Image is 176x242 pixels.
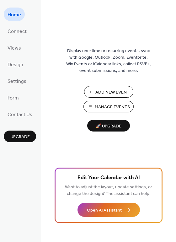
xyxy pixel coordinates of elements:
button: 🚀 Upgrade [87,120,130,132]
span: Display one-time or recurring events, sync with Google, Outlook, Zoom, Eventbrite, Wix Events or ... [66,48,151,74]
a: Views [4,41,25,54]
span: Design [8,60,23,70]
span: Edit Your Calendar with AI [77,174,140,182]
span: Manage Events [95,104,130,110]
span: Upgrade [10,134,30,140]
span: Home [8,10,21,20]
span: 🚀 Upgrade [91,122,126,131]
a: Home [4,8,25,21]
span: Settings [8,77,26,86]
button: Manage Events [83,101,134,112]
a: Design [4,57,27,71]
a: Form [4,91,23,104]
span: Connect [8,27,27,36]
span: Contact Us [8,110,32,120]
a: Settings [4,74,30,88]
span: Open AI Assistant [87,207,122,214]
span: Views [8,43,21,53]
span: Want to adjust the layout, update settings, or change the design? The assistant can help. [65,183,152,198]
span: Form [8,93,19,103]
a: Contact Us [4,107,36,121]
a: Connect [4,24,30,38]
button: Add New Event [84,86,133,98]
span: Add New Event [95,89,130,96]
button: Upgrade [4,131,36,142]
button: Open AI Assistant [77,203,140,217]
